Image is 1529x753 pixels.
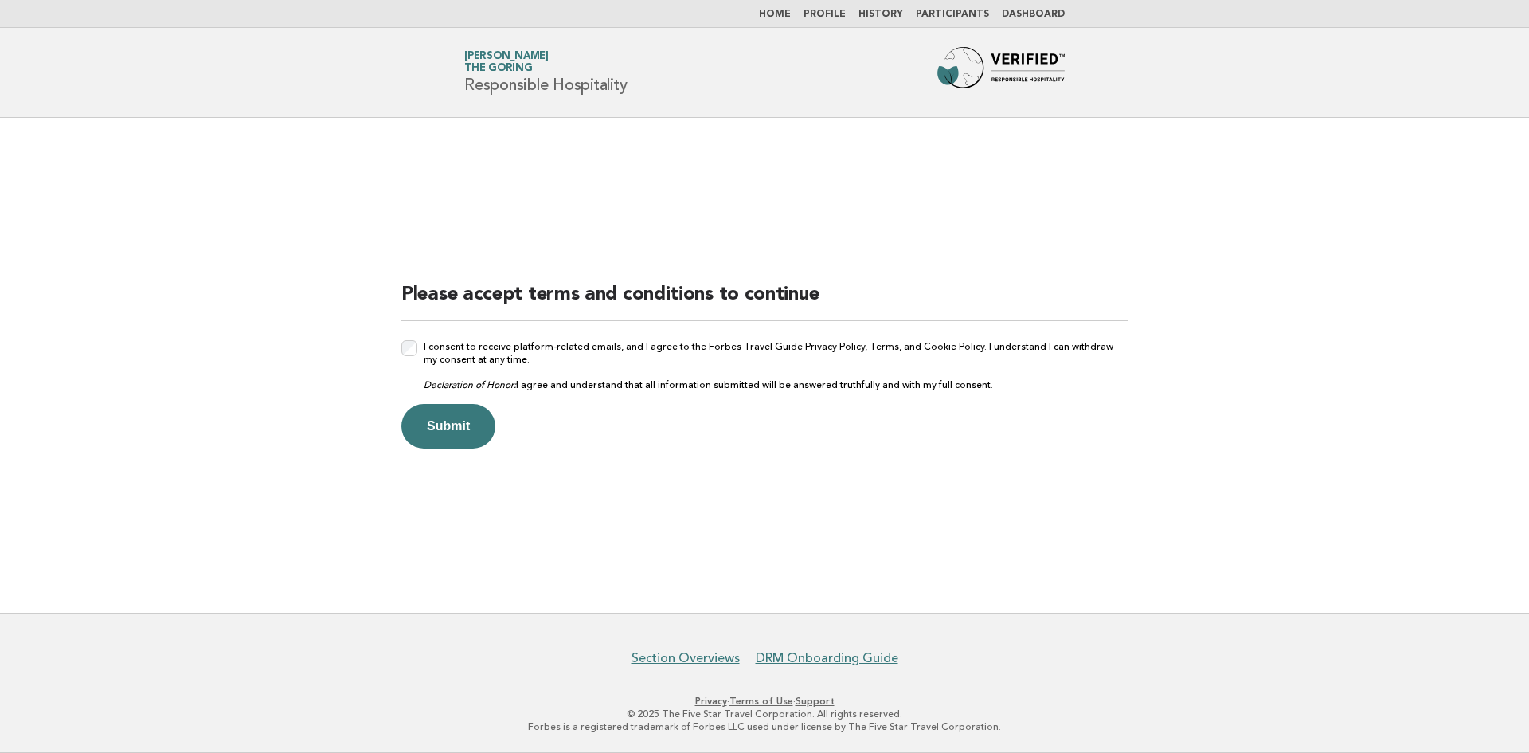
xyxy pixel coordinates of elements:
a: Participants [916,10,989,19]
img: Forbes Travel Guide [937,47,1065,98]
a: Home [759,10,791,19]
button: Submit [401,404,495,449]
a: Support [796,696,835,707]
a: Dashboard [1002,10,1065,19]
em: Declaration of Honor: [424,379,516,390]
label: I consent to receive platform-related emails, and I agree to the Forbes Travel Guide Privacy Poli... [424,340,1128,391]
p: Forbes is a registered trademark of Forbes LLC used under license by The Five Star Travel Corpora... [277,720,1252,733]
span: The Goring [464,64,533,74]
h2: Please accept terms and conditions to continue [401,282,1128,321]
p: · · [277,695,1252,708]
a: Profile [804,10,846,19]
a: Terms of Use [729,696,793,707]
h1: Responsible Hospitality [464,52,627,93]
p: © 2025 The Five Star Travel Corporation. All rights reserved. [277,708,1252,720]
a: History [858,10,903,19]
a: Section Overviews [632,650,740,666]
a: Privacy [695,696,727,707]
a: DRM Onboarding Guide [756,650,898,666]
a: [PERSON_NAME]The Goring [464,51,549,73]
